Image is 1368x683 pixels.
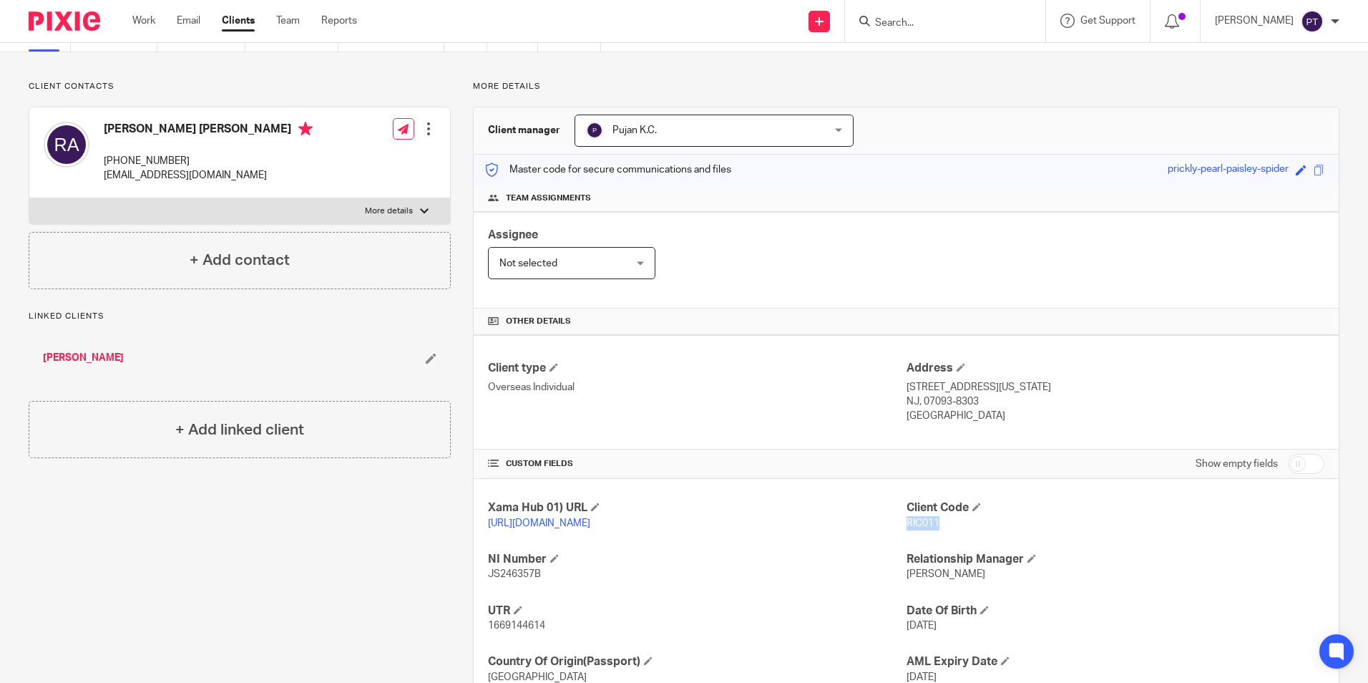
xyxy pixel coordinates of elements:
a: [URL][DOMAIN_NAME] [488,518,590,528]
div: prickly-pearl-paisley-spider [1168,162,1289,178]
p: [PHONE_NUMBER] [104,154,313,168]
h4: Client type [488,361,906,376]
p: [GEOGRAPHIC_DATA] [907,409,1324,423]
p: Linked clients [29,311,451,322]
span: [DATE] [907,672,937,682]
input: Search [874,17,1002,30]
span: 1669144614 [488,621,545,631]
h4: CUSTOM FIELDS [488,458,906,470]
p: [PERSON_NAME] [1215,14,1294,28]
h4: Date Of Birth [907,604,1324,619]
span: Assignee [488,229,538,241]
p: Master code for secure communications and files [484,163,731,177]
a: Clients [222,14,255,28]
h3: Client manager [488,123,560,137]
h4: Client Code [907,500,1324,515]
a: Reports [321,14,357,28]
h4: + Add linked client [175,419,304,441]
span: Get Support [1080,16,1135,26]
span: Other details [506,316,571,327]
span: RIC011 [907,518,939,528]
img: svg%3E [44,122,89,168]
h4: UTR [488,604,906,619]
i: Primary [298,122,313,136]
a: [PERSON_NAME] [43,351,124,365]
h4: Address [907,361,1324,376]
span: Pujan K.C. [612,125,657,135]
p: [EMAIL_ADDRESS][DOMAIN_NAME] [104,168,313,183]
img: Pixie [29,11,100,31]
p: More details [365,205,413,217]
p: More details [473,81,1339,92]
span: [PERSON_NAME] [907,569,985,579]
span: [DATE] [907,621,937,631]
h4: Relationship Manager [907,552,1324,567]
a: Work [132,14,155,28]
p: [STREET_ADDRESS][US_STATE] [907,380,1324,394]
h4: NI Number [488,552,906,567]
img: svg%3E [586,122,603,139]
span: Team assignments [506,193,591,204]
p: Overseas Individual [488,380,906,394]
p: NJ, 07093-8303 [907,394,1324,409]
h4: [PERSON_NAME] [PERSON_NAME] [104,122,313,140]
h4: Country Of Origin(Passport) [488,654,906,669]
h4: AML Expiry Date [907,654,1324,669]
h4: + Add contact [190,249,290,271]
span: [GEOGRAPHIC_DATA] [488,672,587,682]
img: svg%3E [1301,10,1324,33]
h4: Xama Hub 01) URL [488,500,906,515]
p: Client contacts [29,81,451,92]
label: Show empty fields [1196,457,1278,471]
span: Not selected [499,258,557,268]
a: Email [177,14,200,28]
span: JS246357B [488,569,541,579]
a: Team [276,14,300,28]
